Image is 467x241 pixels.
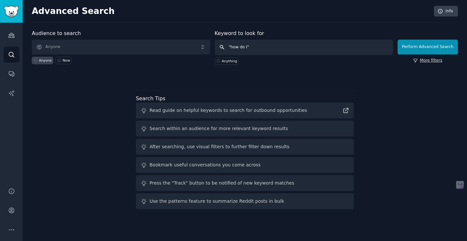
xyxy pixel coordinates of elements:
label: Audience to search [32,30,81,36]
a: New [55,57,71,64]
div: New [63,58,70,63]
input: Any keyword [215,40,393,55]
div: Read guide on helpful keywords to search for outbound opportunities [150,107,307,114]
div: Bookmark useful conversations you come across [150,162,261,168]
div: Use the patterns feature to summarize Reddit posts in bulk [150,198,284,205]
button: Perform Advanced Search [398,40,458,54]
label: Search Tips [136,95,165,102]
div: After searching, use visual filters to further filter down results [150,143,289,150]
div: Search within an audience for more relevant keyword results [150,125,288,132]
div: Anyone [39,58,52,63]
button: Anyone [32,40,210,54]
div: Press the "Track" button to be notified of new keyword matches [150,180,294,187]
a: Info [434,6,458,17]
img: GummySearch logo [4,6,19,17]
div: Anything [222,59,237,63]
h2: Advanced Search [32,6,430,17]
label: Keyword to look for [215,30,264,36]
a: More filters [413,58,442,64]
